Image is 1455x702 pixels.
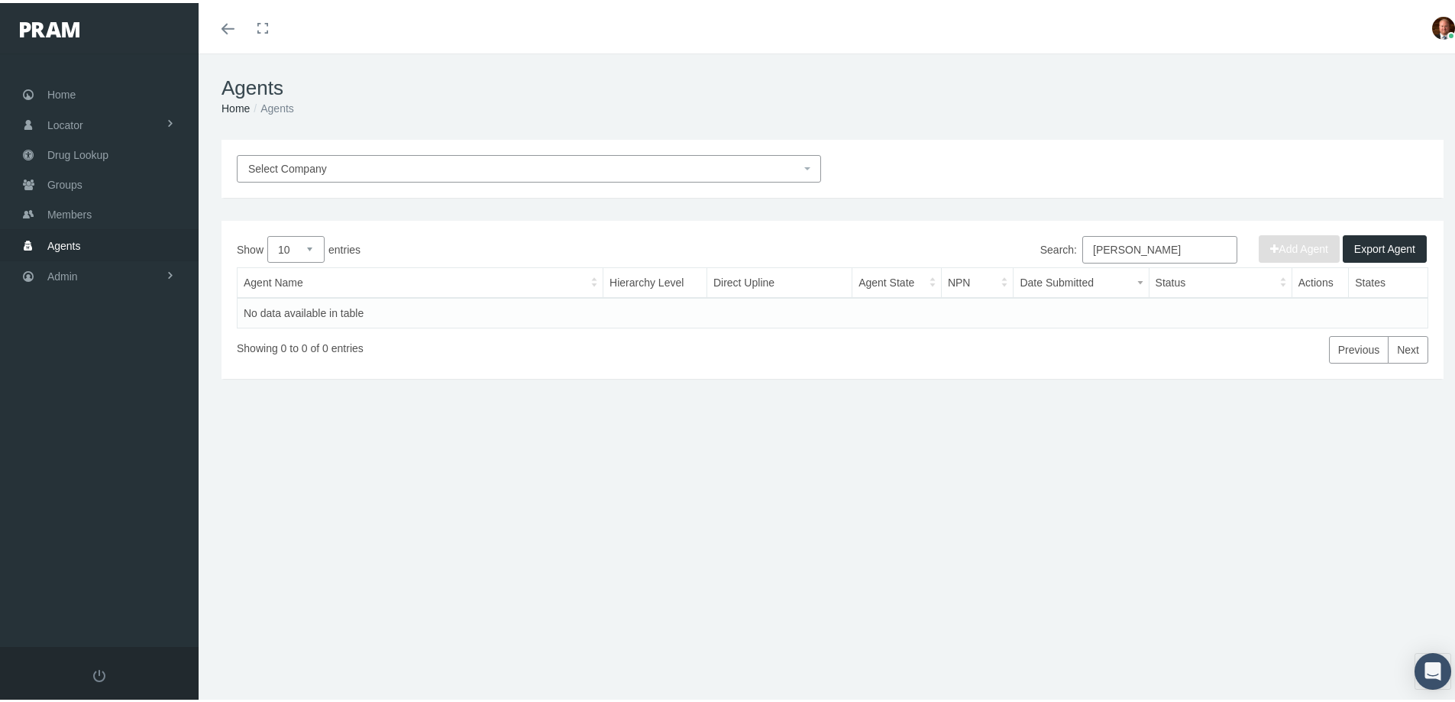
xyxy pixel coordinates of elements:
span: Select Company [248,160,327,172]
span: Members [47,197,92,226]
td: No data available in table [238,295,1428,325]
span: Locator [47,108,83,137]
img: PRAM_20_x_78.png [20,19,79,34]
div: Open Intercom Messenger [1415,650,1451,687]
span: Admin [47,259,78,288]
a: Home [221,99,250,112]
th: NPN: activate to sort column ascending [941,265,1014,296]
a: Previous [1329,333,1389,361]
span: Agents [47,228,81,257]
img: S_Profile_Picture_693.jpg [1432,14,1455,37]
button: Add Agent [1259,232,1340,260]
span: Home [47,77,76,106]
th: Direct Upline [706,265,852,296]
label: Search: [1040,233,1237,260]
a: Next [1388,333,1428,361]
th: Status: activate to sort column ascending [1149,265,1292,296]
li: Agents [250,97,293,114]
select: Showentries [267,233,325,260]
span: Groups [47,167,82,196]
th: Actions [1292,265,1348,296]
th: Agent Name: activate to sort column ascending [238,265,603,296]
span: Drug Lookup [47,137,108,167]
h1: Agents [221,73,1444,97]
th: Agent State: activate to sort column ascending [852,265,942,296]
th: Date Submitted: activate to sort column ascending [1014,265,1149,296]
label: Show entries [237,233,833,260]
input: Search: [1082,233,1237,260]
th: States [1349,265,1428,296]
th: Hierarchy Level [603,265,707,296]
button: Export Agent [1343,232,1427,260]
